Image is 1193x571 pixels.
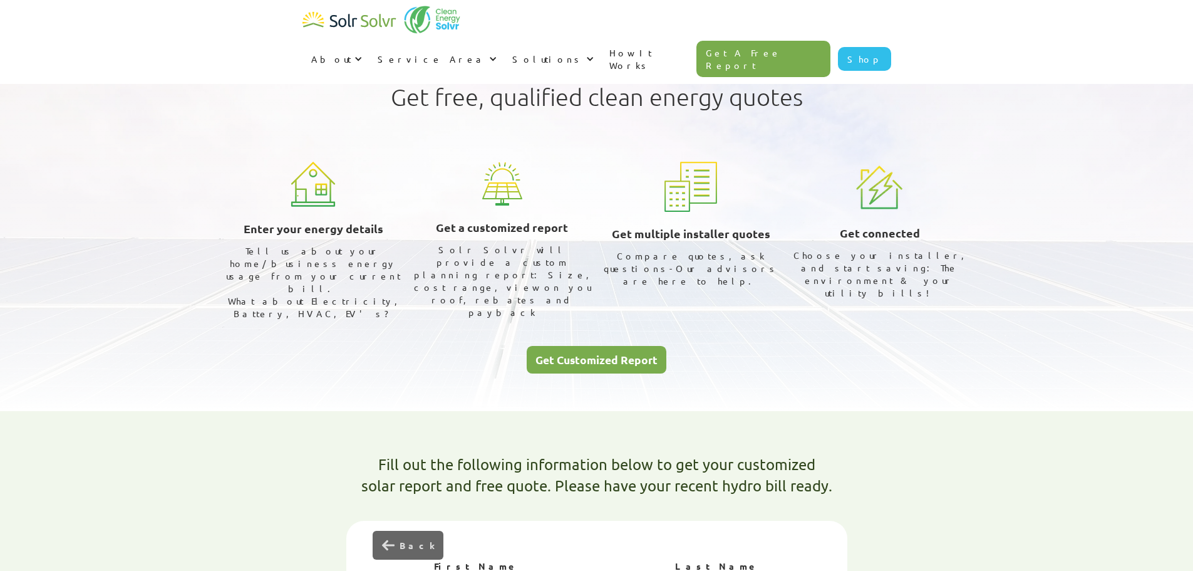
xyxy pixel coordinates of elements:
h1: Get free, qualified clean energy quotes [391,83,803,111]
h1: Fill out the following information below to get your customized solar report and free quote. Plea... [361,454,832,496]
a: Shop [838,47,891,71]
a: How It Works [601,34,697,84]
div: Get Customized Report [535,354,658,365]
div: Tell us about your home/business energy usage from your current bill. What about Electricity, Bat... [224,244,403,320]
div: Choose your installer, and start saving: The environment & your utility bills! [790,249,969,299]
a: Get A Free Report [696,41,830,77]
a: Get Customized Report [527,346,666,374]
div: Solr Solvr will provide a custom planning report: Size, cost range, view on you roof, rebates and... [413,243,592,318]
h3: Enter your energy details [244,219,383,238]
h3: Get a customized report [436,218,568,237]
div: Back [400,539,434,552]
div: Service Area [378,53,486,65]
div: Compare quotes, ask questions-Our advisors are here to help. [602,249,781,287]
h3: Get connected [840,224,920,243]
h3: Get multiple installer quotes [612,224,770,243]
div: About [311,53,351,65]
div: Solutions [512,53,583,65]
